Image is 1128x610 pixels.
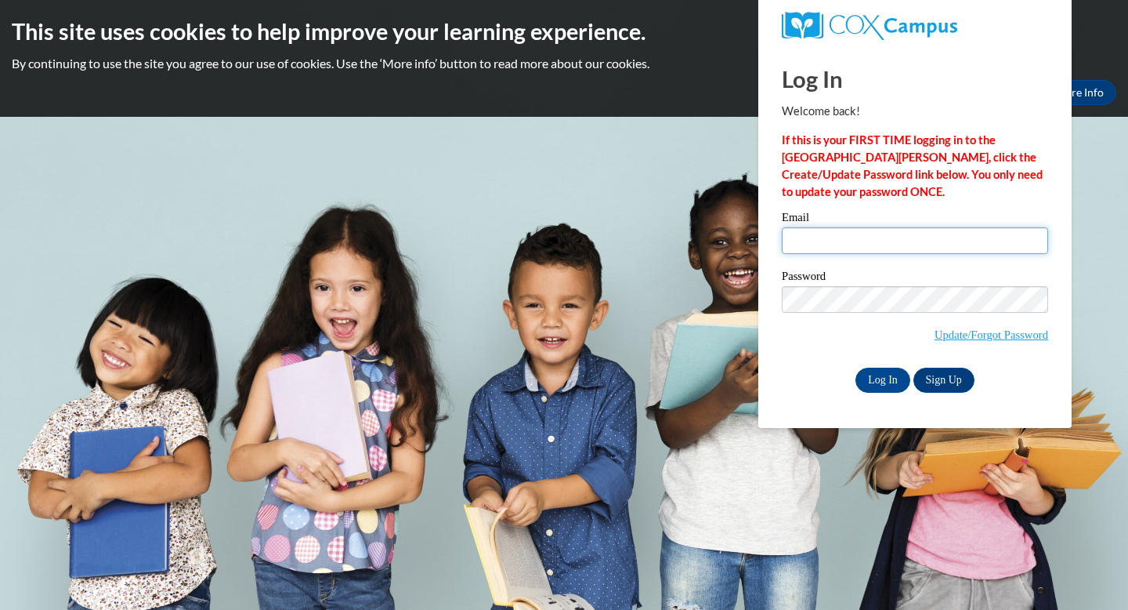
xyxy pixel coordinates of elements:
a: Sign Up [913,368,974,393]
input: Log In [855,368,910,393]
a: Update/Forgot Password [935,329,1048,341]
label: Email [782,212,1048,227]
label: Password [782,271,1048,286]
p: By continuing to use the site you agree to our use of cookies. Use the ‘More info’ button to read... [12,55,1116,72]
strong: If this is your FIRST TIME logging in to the [GEOGRAPHIC_DATA][PERSON_NAME], click the Create/Upd... [782,133,1043,198]
h1: Log In [782,63,1048,95]
a: COX Campus [782,12,1048,40]
a: More Info [1043,80,1116,105]
h2: This site uses cookies to help improve your learning experience. [12,16,1116,47]
p: Welcome back! [782,103,1048,120]
img: COX Campus [782,12,957,40]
